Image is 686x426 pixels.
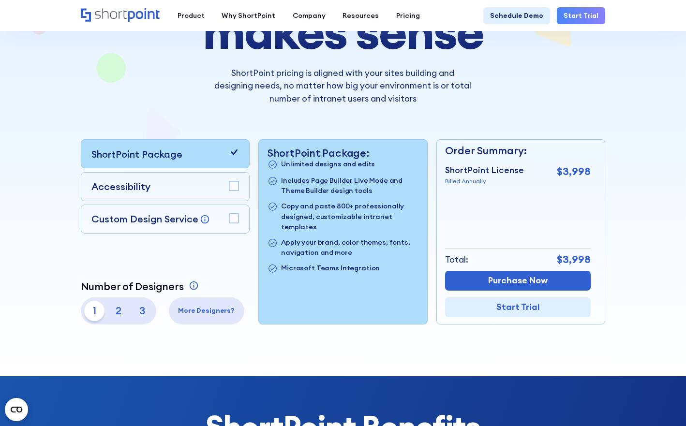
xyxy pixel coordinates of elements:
[445,297,591,317] a: Start Trial
[172,306,241,316] p: More Designers?
[213,7,284,24] a: Why ShortPoint
[281,237,418,258] p: Apply your brand, color themes, fonts, navigation and more
[445,177,524,186] p: Billed Annually
[169,7,213,24] a: Product
[483,7,550,24] a: Schedule Demo
[343,11,379,21] div: Resources
[222,11,275,21] div: Why ShortPoint
[388,7,428,24] a: Pricing
[557,7,605,24] a: Start Trial
[557,164,591,179] p: $3,998
[132,301,153,322] p: 3
[557,252,591,267] p: $3,998
[445,253,468,266] p: Total:
[281,159,375,170] p: Unlimited designs and edits
[91,147,182,162] p: ShortPoint Package
[512,314,686,426] iframe: Chat Widget
[284,7,334,24] a: Company
[178,11,205,21] div: Product
[214,67,472,105] p: ShortPoint pricing is aligned with your sites building and designing needs, no matter how big you...
[84,301,105,322] p: 1
[396,11,420,21] div: Pricing
[334,7,387,24] a: Resources
[445,271,591,291] a: Purchase Now
[5,398,28,421] button: Open CMP widget
[81,280,201,293] a: Number of Designers
[81,8,161,23] a: Home
[268,147,418,160] p: ShortPoint Package:
[445,143,591,159] p: Order Summary:
[281,176,418,196] p: Includes Page Builder Live Mode and Theme Builder design tools
[91,179,150,194] p: Accessibility
[445,164,524,177] p: ShortPoint License
[108,301,129,322] p: 2
[281,201,418,232] p: Copy and paste 800+ professionally designed, customizable intranet templates
[81,280,184,293] p: Number of Designers
[293,11,326,21] div: Company
[281,263,380,274] p: Microsoft Teams Integration
[91,213,198,225] p: Custom Design Service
